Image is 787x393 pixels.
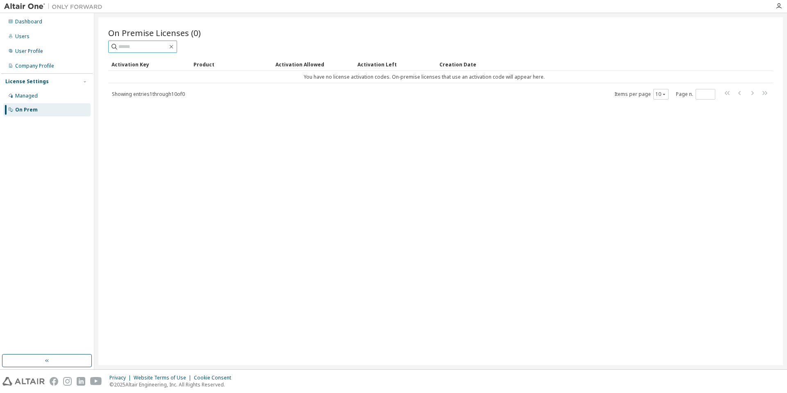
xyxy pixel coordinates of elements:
[77,377,85,386] img: linkedin.svg
[50,377,58,386] img: facebook.svg
[275,58,351,71] div: Activation Allowed
[109,381,236,388] p: © 2025 Altair Engineering, Inc. All Rights Reserved.
[111,58,187,71] div: Activation Key
[614,89,669,100] span: Items per page
[15,63,54,69] div: Company Profile
[194,375,236,381] div: Cookie Consent
[109,375,134,381] div: Privacy
[357,58,433,71] div: Activation Left
[15,33,30,40] div: Users
[15,107,38,113] div: On Prem
[4,2,107,11] img: Altair One
[108,27,201,39] span: On Premise Licenses (0)
[134,375,194,381] div: Website Terms of Use
[112,91,185,98] span: Showing entries 1 through 10 of 0
[63,377,72,386] img: instagram.svg
[15,93,38,99] div: Managed
[439,58,737,71] div: Creation Date
[90,377,102,386] img: youtube.svg
[193,58,269,71] div: Product
[15,48,43,55] div: User Profile
[15,18,42,25] div: Dashboard
[2,377,45,386] img: altair_logo.svg
[676,89,715,100] span: Page n.
[655,91,666,98] button: 10
[108,71,740,83] td: You have no license activation codes. On-premise licenses that use an activation code will appear...
[5,78,49,85] div: License Settings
